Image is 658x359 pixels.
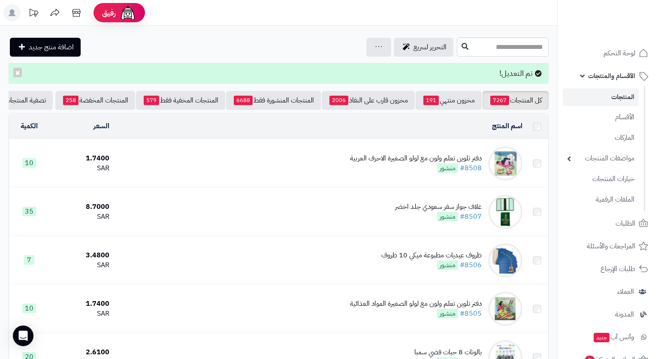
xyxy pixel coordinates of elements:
[10,38,81,57] a: اضافة منتج جديد
[563,213,653,234] a: الطلبات
[563,88,639,106] a: المنتجات
[55,91,135,110] a: المنتجات المخفضة258
[488,195,522,229] img: غلاف جواز سفر سعودي جلد اخضر
[94,121,109,131] a: السعر
[488,243,522,278] img: ظروف عيديات مطبوعة ميكي 10 ظروف
[414,347,482,357] div: بالونات 8 حبات فضي سمبا
[234,96,253,105] span: 6688
[563,190,639,209] a: الملفات الرقمية
[53,212,109,222] div: SAR
[460,260,482,270] a: #8506
[437,260,458,270] span: منشور
[53,154,109,163] div: 1.7400
[604,47,635,59] span: لوحة التحكم
[21,121,38,131] a: الكمية
[593,331,634,343] span: وآتس آب
[23,4,44,24] a: تحديثات المنصة
[381,250,482,260] div: ظروف عيديات مطبوعة ميكي 10 ظروف
[63,96,78,105] span: 258
[29,42,74,52] span: اضافة منتج جديد
[53,202,109,212] div: 8.7000
[615,308,634,320] span: المدونة
[594,333,610,342] span: جديد
[350,299,482,309] div: دفتر تلوين تعلم ولون مع لولو الصغيرة المواد الغذائية
[53,260,109,270] div: SAR
[460,308,482,319] a: #8505
[563,149,639,168] a: مواصفات المنتجات
[9,63,549,84] div: تم التعديل!
[563,43,653,63] a: لوحة التحكم
[53,347,109,357] div: 2.6100
[119,4,136,21] img: ai-face.png
[563,108,639,127] a: الأقسام
[600,23,650,41] img: logo-2.png
[414,42,447,52] span: التحرير لسريع
[616,217,635,229] span: الطلبات
[601,263,635,275] span: طلبات الإرجاع
[437,163,458,173] span: منشور
[144,96,159,105] span: 579
[588,70,635,82] span: الأقسام والمنتجات
[563,236,653,256] a: المراجعات والأسئلة
[5,95,46,106] span: تصفية المنتجات
[53,299,109,309] div: 1.7400
[136,91,225,110] a: المنتجات المخفية فقط579
[483,91,549,110] a: كل المنتجات7267
[563,281,653,302] a: العملاء
[587,240,635,252] span: المراجعات والأسئلة
[423,96,439,105] span: 191
[563,129,639,147] a: الماركات
[488,146,522,181] img: دفتر تلوين تعلم ولون مع لولو الصغيرة الاحرف العربية
[102,8,116,18] span: رفيق
[563,304,653,325] a: المدونة
[437,309,458,318] span: منشور
[563,170,639,188] a: خيارات المنتجات
[322,91,415,110] a: مخزون قارب على النفاذ2006
[416,91,482,110] a: مخزون منتهي191
[24,255,34,265] span: 7
[563,259,653,279] a: طلبات الإرجاع
[395,202,482,212] div: غلاف جواز سفر سعودي جلد اخضر
[488,292,522,326] img: دفتر تلوين تعلم ولون مع لولو الصغيرة المواد الغذائية
[617,286,634,298] span: العملاء
[329,96,348,105] span: 2006
[53,309,109,319] div: SAR
[492,121,522,131] a: اسم المنتج
[13,326,33,346] div: Open Intercom Messenger
[53,250,109,260] div: 3.4800
[350,154,482,163] div: دفتر تلوين تعلم ولون مع لولو الصغيرة الاحرف العربية
[460,163,482,173] a: #8508
[460,211,482,222] a: #8507
[437,212,458,221] span: منشور
[53,163,109,173] div: SAR
[490,96,509,105] span: 7267
[22,158,36,168] span: 10
[394,38,453,57] a: التحرير لسريع
[563,327,653,347] a: وآتس آبجديد
[22,207,36,216] span: 35
[22,304,36,313] span: 10
[226,91,321,110] a: المنتجات المنشورة فقط6688
[13,68,22,77] button: ×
